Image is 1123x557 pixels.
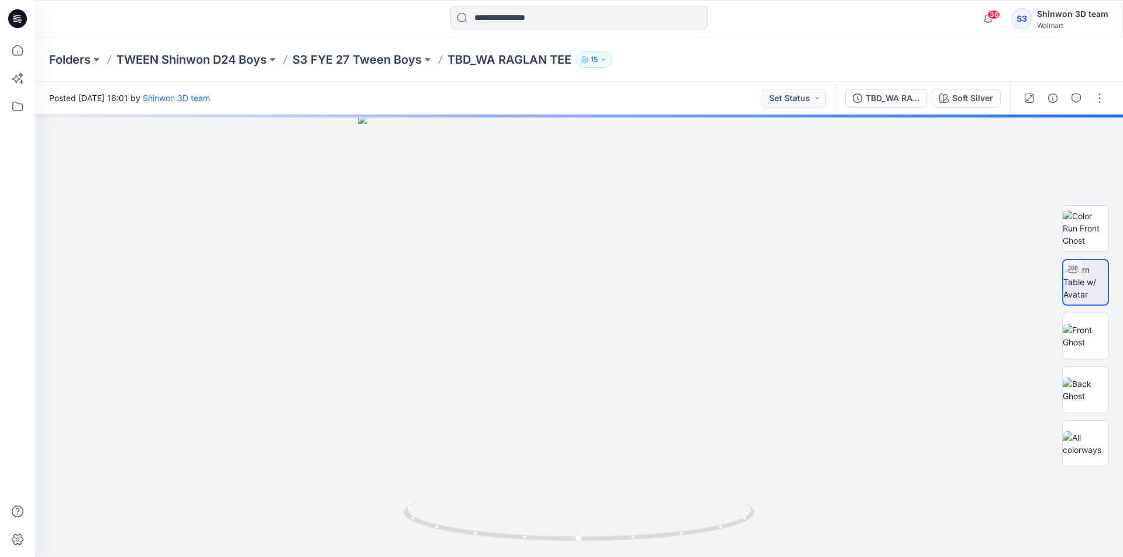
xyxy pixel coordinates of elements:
span: Posted [DATE] 16:01 by [49,92,210,104]
img: Color Run Front Ghost [1063,210,1108,247]
p: TBD_WA RAGLAN TEE [447,51,571,68]
div: Shinwon 3D team [1037,7,1108,21]
div: S3 [1011,8,1032,29]
img: Back Ghost [1063,378,1108,402]
img: Turn Table w/ Avatar [1063,264,1108,300]
a: Shinwon 3D team [143,93,210,103]
button: Soft Silver [932,89,1001,108]
span: 36 [987,10,1000,19]
img: All colorways [1063,431,1108,456]
a: TWEEN Shinwon D24 Boys [116,51,267,68]
div: TBD_WA RAGLAN TEE [866,92,919,105]
p: 15 [591,53,598,66]
a: S3 FYE 27 Tween Boys [292,51,422,68]
div: Soft Silver [952,92,993,105]
div: Walmart [1037,21,1108,30]
img: Front Ghost [1063,324,1108,348]
button: 15 [576,51,612,68]
button: TBD_WA RAGLAN TEE [845,89,927,108]
button: Details [1043,89,1062,108]
a: Folders [49,51,91,68]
